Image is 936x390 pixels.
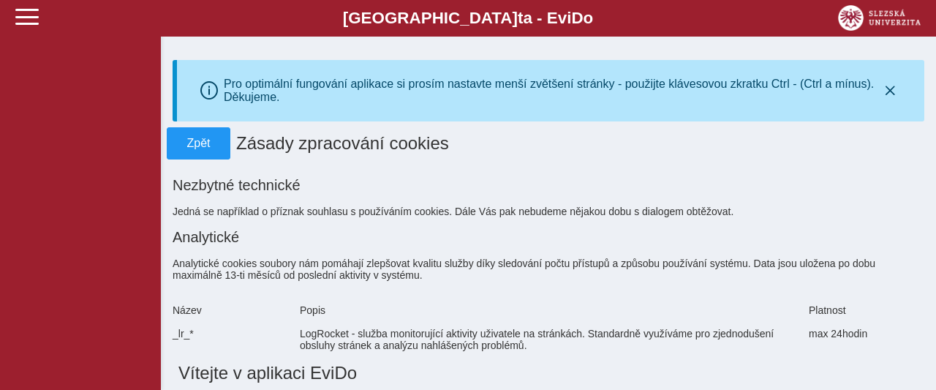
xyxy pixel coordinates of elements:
div: Název [167,299,294,322]
div: Pro optimální fungování aplikace si prosím nastavte menší zvětšení stránky - použijte klávesovou ... [224,78,879,104]
b: [GEOGRAPHIC_DATA] a - Evi [44,9,892,28]
img: logo_web_su.png [838,5,921,31]
div: Platnost [803,299,930,322]
div: Popis [294,299,803,322]
span: o [584,9,594,27]
h2: Nezbytné technické [173,177,924,194]
span: D [571,9,583,27]
button: Zpět [167,127,230,160]
div: _lr_* [167,322,294,357]
h1: Zásady zpracování cookies [230,127,867,160]
div: LogRocket - služba monitorující aktivity uživatele na stránkách. Standardně využíváme pro zjednod... [294,322,803,357]
h2: Analytické [173,229,924,246]
h1: Vítejte v aplikaci EviDo [178,363,918,383]
div: Jedná se například o příznak souhlasu s používáním cookies. Dále Vás pak nebudeme nějakou dobu s ... [167,200,930,223]
div: Analytické cookies soubory nám pomáhají zlepšovat kvalitu služby díky sledování počtu přístupů a ... [167,252,930,287]
span: t [518,9,523,27]
span: Zpět [173,137,224,150]
div: max 24hodin [803,322,930,357]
